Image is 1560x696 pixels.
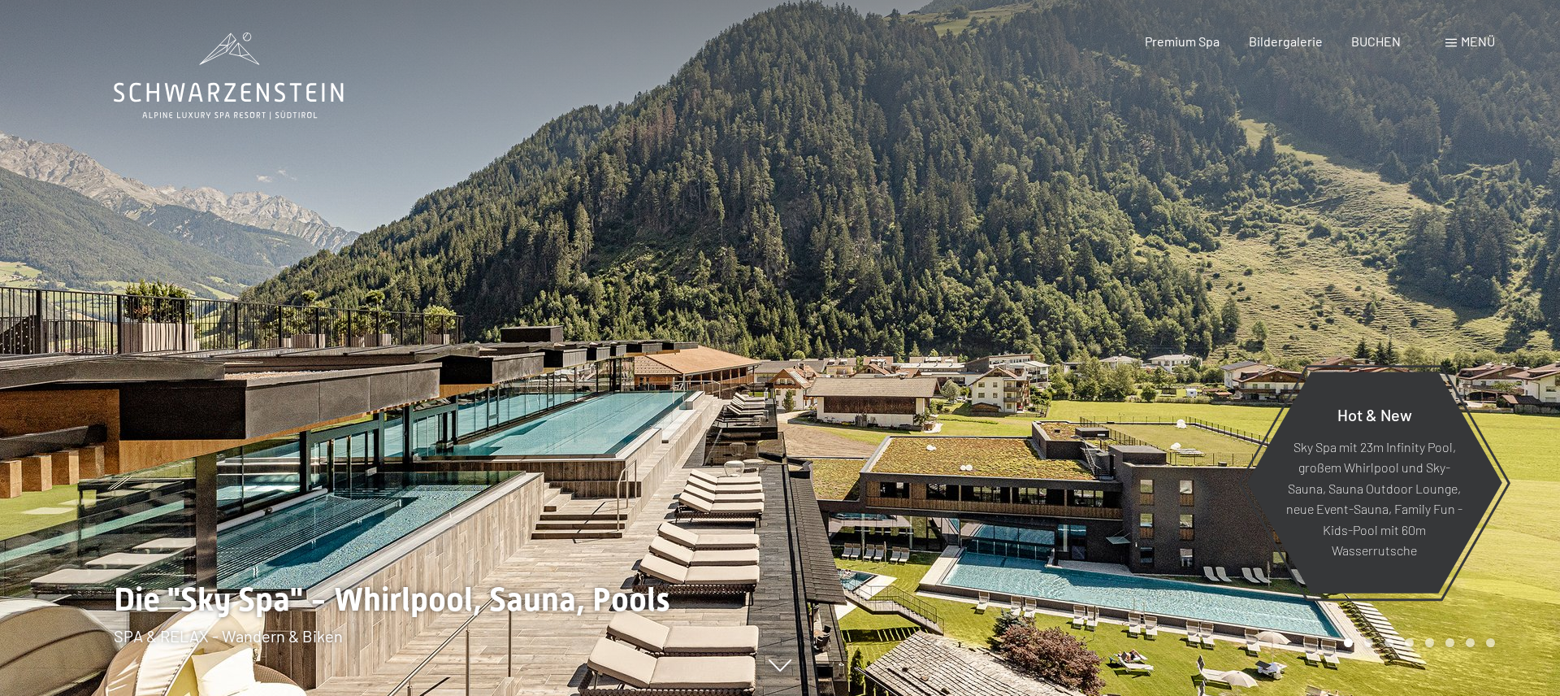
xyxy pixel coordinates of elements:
span: Menü [1461,33,1495,49]
div: Carousel Page 6 [1445,638,1454,647]
a: Premium Spa [1145,33,1220,49]
a: Bildergalerie [1249,33,1323,49]
a: Hot & New Sky Spa mit 23m Infinity Pool, großem Whirlpool und Sky-Sauna, Sauna Outdoor Lounge, ne... [1246,371,1503,594]
div: Carousel Page 8 [1486,638,1495,647]
p: Sky Spa mit 23m Infinity Pool, großem Whirlpool und Sky-Sauna, Sauna Outdoor Lounge, neue Event-S... [1286,436,1462,561]
span: Hot & New [1337,404,1412,424]
div: Carousel Page 2 [1364,638,1373,647]
div: Carousel Page 1 (Current Slide) [1344,638,1353,647]
div: Carousel Page 3 [1384,638,1393,647]
a: BUCHEN [1351,33,1401,49]
div: Carousel Page 7 [1466,638,1475,647]
div: Carousel Page 4 [1405,638,1414,647]
div: Carousel Page 5 [1425,638,1434,647]
div: Carousel Pagination [1338,638,1495,647]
